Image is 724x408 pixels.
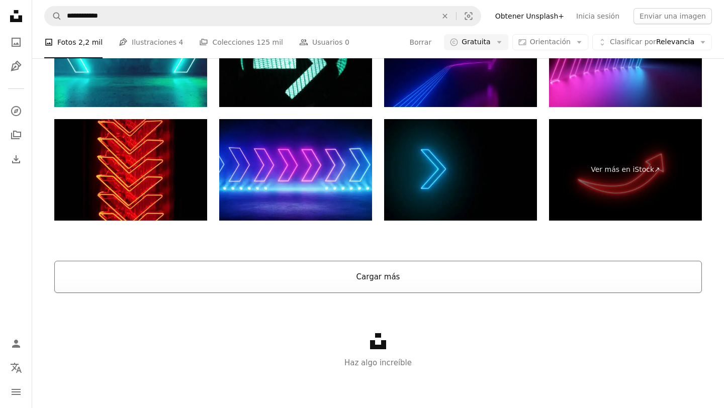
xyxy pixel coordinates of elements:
[6,32,26,52] a: Fotos
[32,357,724,369] p: Haz algo increíble
[489,8,570,24] a: Obtener Unsplash+
[256,37,283,48] span: 125 mil
[570,8,625,24] a: Inicia sesión
[530,38,571,46] span: Orientación
[610,37,694,47] span: Relevancia
[462,37,491,47] span: Gratuita
[6,358,26,378] button: Idioma
[444,34,508,50] button: Gratuita
[6,56,26,76] a: Ilustraciones
[119,26,183,58] a: Ilustraciones 4
[54,119,207,221] img: Flechas rojas luz de neón apuntando hacia abajo
[199,26,283,58] a: Colecciones 125 mil
[6,334,26,354] a: Iniciar sesión / Registrarse
[384,119,537,221] img: Renderizado 3D de flechas de neón brillantes sobre un fondo negro. Se puede utilizar para crear u...
[434,7,456,26] button: Borrar
[6,125,26,145] a: Colecciones
[633,8,712,24] button: Enviar una imagen
[592,34,712,50] button: Clasificar porRelevancia
[6,6,26,28] a: Inicio — Unsplash
[54,261,702,293] button: Cargar más
[512,34,588,50] button: Orientación
[6,382,26,402] button: Menú
[219,119,372,221] img: Sala de neón abstracto con cursor direccional a la sala de exposición de focos iluminados a la de...
[44,6,481,26] form: Encuentra imágenes en todo el sitio
[299,26,349,58] a: Usuarios 0
[409,34,432,50] button: Borrar
[457,7,481,26] button: Búsqueda visual
[6,101,26,121] a: Explorar
[178,37,183,48] span: 4
[45,7,62,26] button: Buscar en Unsplash
[610,38,656,46] span: Clasificar por
[6,149,26,169] a: Historial de descargas
[549,119,702,221] a: Ver más en iStock↗
[345,37,349,48] span: 0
